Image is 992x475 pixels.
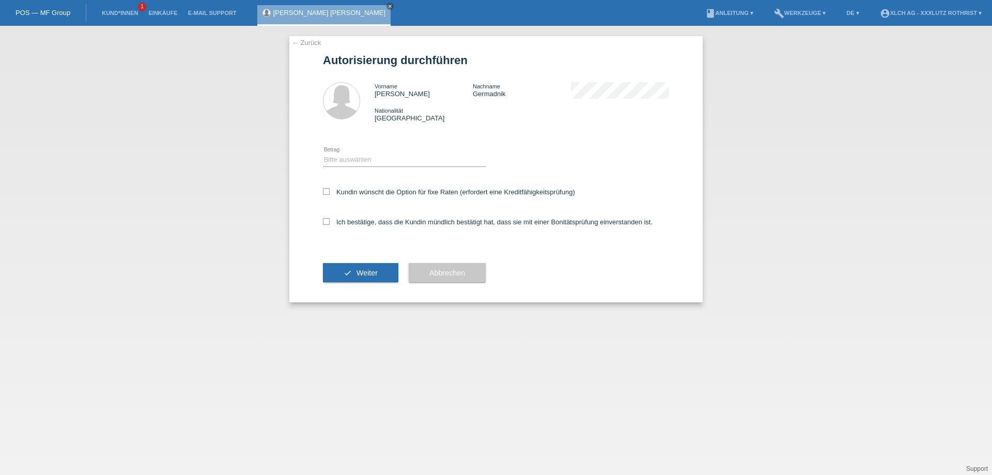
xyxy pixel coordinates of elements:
span: Vorname [375,83,397,89]
i: check [344,269,352,277]
label: Ich bestätige, dass die Kundin mündlich bestätigt hat, dass sie mit einer Bonitätsprüfung einvers... [323,218,653,226]
a: [PERSON_NAME] [PERSON_NAME] [273,9,385,17]
a: Support [966,465,988,472]
a: Kund*innen [97,10,143,16]
a: buildWerkzeuge ▾ [769,10,831,16]
a: Einkäufe [143,10,182,16]
a: close [386,3,394,10]
button: Abbrechen [409,263,486,283]
span: Nachname [473,83,500,89]
i: book [705,8,716,19]
h1: Autorisierung durchführen [323,54,669,67]
i: account_circle [880,8,890,19]
span: Nationalität [375,108,403,114]
span: Weiter [357,269,378,277]
a: bookAnleitung ▾ [700,10,758,16]
div: [GEOGRAPHIC_DATA] [375,106,473,122]
a: POS — MF Group [16,9,70,17]
i: build [774,8,784,19]
div: [PERSON_NAME] [375,82,473,98]
i: close [388,4,393,9]
a: DE ▾ [841,10,864,16]
label: Kundin wünscht die Option für fixe Raten (erfordert eine Kreditfähigkeitsprüfung) [323,188,575,196]
a: account_circleXLCH AG - XXXLutz Rothrist ▾ [875,10,987,16]
span: 1 [138,3,146,11]
a: ← Zurück [292,39,321,47]
button: check Weiter [323,263,398,283]
a: E-Mail Support [183,10,242,16]
div: Germadnik [473,82,571,98]
span: Abbrechen [429,269,465,277]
